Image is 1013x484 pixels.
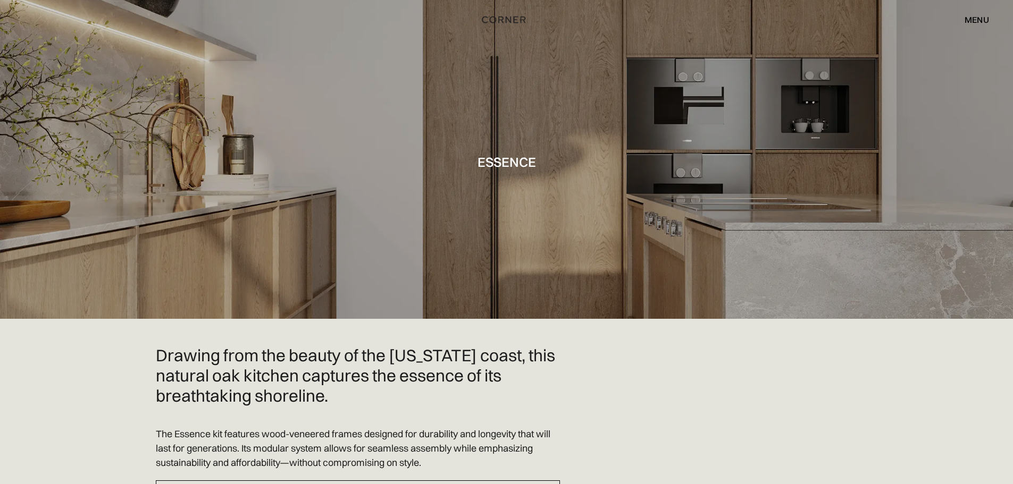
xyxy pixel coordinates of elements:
a: home [470,13,543,27]
h1: Essence [478,155,536,169]
div: menu [965,15,989,24]
h2: Drawing from the beauty of the [US_STATE] coast, this natural oak kitchen captures the essence of... [156,345,560,405]
p: The Essence kit features wood-veneered frames designed for durability and longevity that will las... [156,427,560,470]
div: menu [954,11,989,29]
